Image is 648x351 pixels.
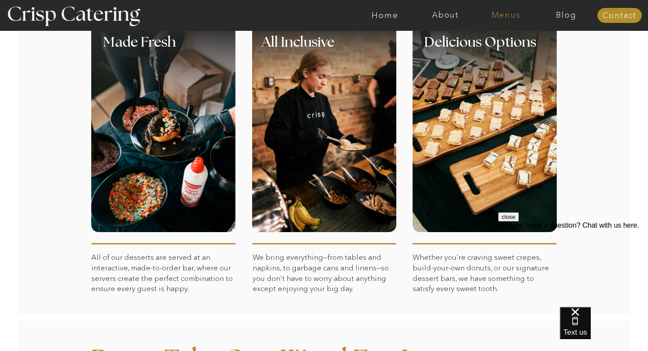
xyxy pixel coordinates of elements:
[103,35,266,61] h1: Made Fresh
[498,212,648,318] iframe: podium webchat widget prompt
[424,35,582,61] h1: Delicious Options
[536,11,596,20] a: Blog
[355,11,415,20] a: Home
[91,252,238,338] p: All of our desserts are served at an interactive, made-to-order bar, where our servers create the...
[476,11,536,20] a: Menus
[253,252,396,301] p: We bring everything—from tables and napkins, to garbage cans and linens—so you don’t have to worr...
[413,252,557,338] p: Whether you’re craving sweet crepes, build-your-own donuts, or our signature dessert bars, we hav...
[597,11,642,20] a: Contact
[415,11,476,20] a: About
[262,35,451,61] h1: All Inclusive
[560,307,648,351] iframe: podium webchat widget bubble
